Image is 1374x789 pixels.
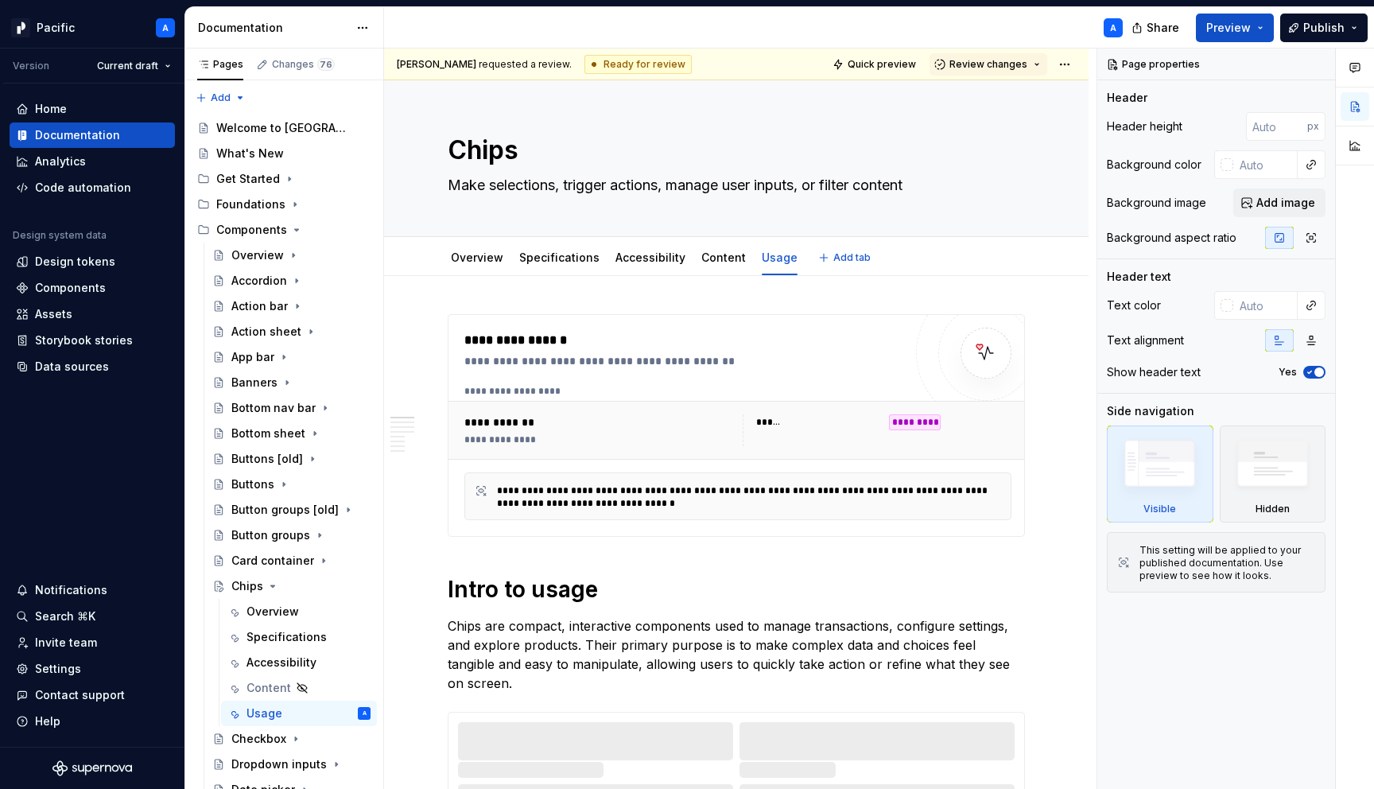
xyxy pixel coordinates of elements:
button: Help [10,709,175,734]
div: Action bar [231,298,288,314]
a: Documentation [10,122,175,148]
div: Accordion [231,273,287,289]
div: Bottom sheet [231,426,305,441]
a: Action sheet [206,319,377,344]
div: Components [191,217,377,243]
div: Overview [444,240,510,274]
a: Bottom sheet [206,421,377,446]
span: 76 [317,58,335,71]
a: Dropdown inputs [206,752,377,777]
a: Overview [451,251,503,264]
span: Add [211,91,231,104]
a: Accordion [206,268,377,293]
div: Background aspect ratio [1107,230,1236,246]
div: Button groups [231,527,310,543]
div: Settings [35,661,81,677]
div: Header height [1107,119,1182,134]
button: Add [191,87,250,109]
span: Current draft [97,60,158,72]
div: Get Started [191,166,377,192]
div: Invite team [35,635,97,651]
div: Hidden [1256,503,1290,515]
div: What's New [216,146,284,161]
div: Code automation [35,180,131,196]
div: Components [216,222,287,238]
span: Publish [1303,20,1345,36]
a: Overview [221,599,377,624]
div: Bottom nav bar [231,400,316,416]
button: Contact support [10,682,175,708]
span: Review changes [949,58,1027,71]
a: Buttons [old] [206,446,377,472]
label: Yes [1279,366,1297,379]
textarea: Chips [444,131,1022,169]
span: [PERSON_NAME] [397,58,476,70]
button: Add image [1233,189,1325,217]
span: Add tab [833,251,871,264]
div: Components [35,280,106,296]
a: Welcome to [GEOGRAPHIC_DATA] [191,115,377,141]
a: Bottom nav bar [206,395,377,421]
button: Share [1124,14,1190,42]
a: Chips [206,573,377,599]
button: Search ⌘K [10,604,175,629]
div: Button groups [old] [231,502,339,518]
a: Buttons [206,472,377,497]
a: Button groups [old] [206,497,377,523]
div: Visible [1143,503,1176,515]
a: Data sources [10,354,175,379]
div: Version [13,60,49,72]
div: Overview [231,247,284,263]
svg: Supernova Logo [52,760,132,776]
a: Overview [206,243,377,268]
div: A [363,705,367,721]
a: What's New [191,141,377,166]
div: Home [35,101,67,117]
div: Get Started [216,171,280,187]
div: Dropdown inputs [231,756,327,772]
div: Design tokens [35,254,115,270]
a: Assets [10,301,175,327]
button: Current draft [90,55,178,77]
a: Specifications [519,251,600,264]
button: Review changes [930,53,1047,76]
div: Foundations [191,192,377,217]
a: Invite team [10,630,175,655]
a: Specifications [221,624,377,650]
div: Documentation [35,127,120,143]
div: Content [246,680,291,696]
span: requested a review. [397,58,572,71]
a: UsageA [221,701,377,726]
div: Hidden [1220,426,1326,523]
div: Header [1107,90,1147,106]
div: Header text [1107,269,1171,285]
input: Auto [1246,112,1307,141]
a: Analytics [10,149,175,174]
button: Add tab [813,247,878,269]
div: Side navigation [1107,403,1194,419]
div: Documentation [198,20,348,36]
div: Text alignment [1107,332,1184,348]
div: This setting will be applied to your published documentation. Use preview to see how it looks. [1139,544,1315,582]
a: Code automation [10,175,175,200]
div: Pacific [37,20,75,36]
input: Auto [1233,291,1298,320]
a: Storybook stories [10,328,175,353]
a: Components [10,275,175,301]
span: Preview [1206,20,1251,36]
button: PacificA [3,10,181,45]
div: Data sources [35,359,109,375]
span: Add image [1256,195,1315,211]
p: Chips are compact, interactive components used to manage transactions, configure settings, and ex... [448,616,1025,693]
div: Usage [246,705,282,721]
div: Changes [272,58,335,71]
div: Foundations [216,196,285,212]
a: Action bar [206,293,377,319]
div: Help [35,713,60,729]
div: Contact support [35,687,125,703]
div: Search ⌘K [35,608,95,624]
h1: Intro to usage [448,575,1025,604]
button: Notifications [10,577,175,603]
div: Notifications [35,582,107,598]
